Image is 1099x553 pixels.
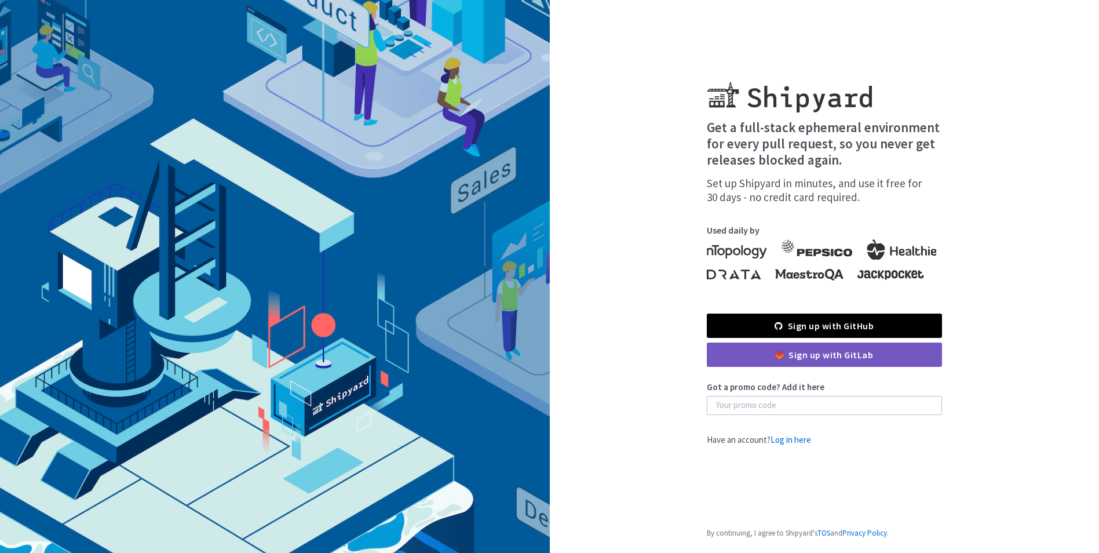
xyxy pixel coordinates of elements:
input: Your promo code [707,396,942,414]
div: Have an account? [707,434,942,447]
a: Log in here [771,434,811,445]
a: Privacy Policy [842,528,887,538]
img: logo-pepsico.svg [781,239,852,263]
img: logo-jackpocket.svg [857,263,923,286]
span: Used daily by [707,223,942,237]
img: logo-ntopology.svg [707,239,767,263]
a: TOS [817,528,830,538]
img: gitlab-color.svg [775,351,784,359]
h4: Get a full-stack ephemeral environment for every pull request, so you never get releases blocked ... [707,119,942,168]
a: Sign up with GitHub [707,314,942,338]
img: logo-healthie.svg [867,239,937,263]
div: Set up Shipyard in minutes, and use it free for 30 days - no credit card required. [707,177,942,205]
img: Shipyard logo [707,67,872,112]
span: By continuing, I agree to Shipyard's and . [707,527,942,539]
a: Sign up with GitLab [707,343,942,367]
img: logo-drata.svg [707,263,761,286]
img: logo-maestroqa.svg [775,263,844,286]
label: Got a promo code? Add it here [707,381,824,394]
